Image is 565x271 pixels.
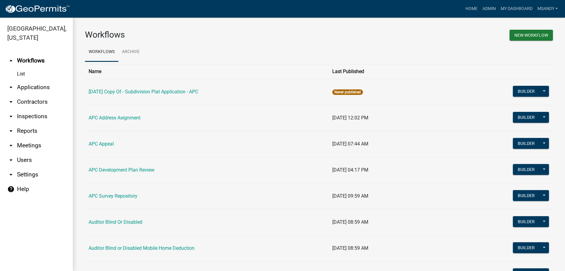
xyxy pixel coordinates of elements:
[332,141,368,147] span: [DATE] 07:44 AM
[480,3,498,15] a: Admin
[7,156,15,164] i: arrow_drop_down
[7,57,15,64] i: arrow_drop_up
[463,3,480,15] a: Home
[332,115,368,121] span: [DATE] 12:02 PM
[89,219,142,225] a: Auditor Blind Or Disabled
[7,113,15,120] i: arrow_drop_down
[332,193,368,199] span: [DATE] 09:59 AM
[332,89,363,95] span: Never published
[89,193,137,199] a: APC Survey Repository
[329,64,472,79] th: Last Published
[7,98,15,105] i: arrow_drop_down
[332,219,368,225] span: [DATE] 08:59 AM
[7,171,15,178] i: arrow_drop_down
[513,164,540,175] button: Builder
[332,245,368,251] span: [DATE] 08:59 AM
[89,167,154,173] a: APC Development Plan Review
[89,89,198,95] a: [DATE] Copy Of - Subdivision Plat Application - APC
[85,42,118,62] a: Workflows
[332,167,368,173] span: [DATE] 04:17 PM
[85,30,314,40] h3: Workflows
[7,127,15,135] i: arrow_drop_down
[513,112,540,123] button: Builder
[498,3,535,15] a: My Dashboard
[513,86,540,97] button: Builder
[7,186,15,193] i: help
[89,115,140,121] a: APC Address Asignment
[85,64,329,79] th: Name
[513,242,540,253] button: Builder
[513,190,540,201] button: Builder
[509,30,553,41] button: New Workflow
[513,216,540,227] button: Builder
[7,84,15,91] i: arrow_drop_down
[513,138,540,149] button: Builder
[7,142,15,149] i: arrow_drop_down
[535,3,560,15] a: msandy
[89,245,195,251] a: Auditor Blind or Disabled Mobile Home Deduction
[89,141,114,147] a: APC Appeal
[118,42,143,62] a: Archive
